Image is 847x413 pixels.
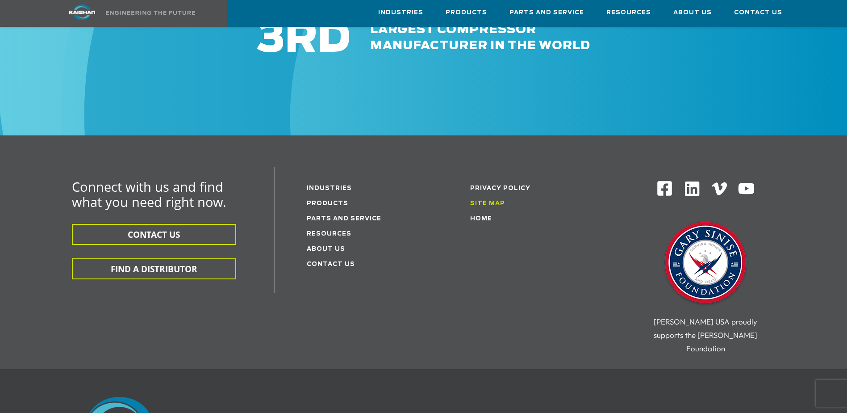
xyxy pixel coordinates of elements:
a: Privacy Policy [470,185,530,191]
img: Youtube [738,180,755,198]
img: Vimeo [712,182,727,195]
a: About Us [307,246,345,252]
a: Parts and service [307,216,381,222]
span: Products [446,8,487,18]
span: Parts and Service [509,8,584,18]
span: [PERSON_NAME] USA proudly supports the [PERSON_NAME] Foundation [654,317,757,353]
a: Parts and Service [509,0,584,25]
a: Resources [307,231,351,237]
img: Gary Sinise Foundation [661,219,750,308]
img: Facebook [656,180,673,197]
img: Linkedin [684,180,701,198]
a: Contact Us [307,261,355,267]
span: Industries [378,8,423,18]
span: Contact Us [734,8,782,18]
img: kaishan logo [49,4,116,20]
button: FIND A DISTRIBUTOR [72,258,236,279]
a: Industries [307,185,352,191]
img: Engineering the future [106,11,195,15]
a: Products [446,0,487,25]
a: Contact Us [734,0,782,25]
span: About Us [673,8,712,18]
a: Resources [606,0,651,25]
span: Resources [606,8,651,18]
button: CONTACT US [72,224,236,245]
a: Products [307,201,348,206]
span: RD [285,19,350,60]
a: Site Map [470,201,505,206]
a: About Us [673,0,712,25]
span: 3 [257,19,285,60]
a: Industries [378,0,423,25]
a: Home [470,216,492,222]
span: Connect with us and find what you need right now. [72,178,226,211]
